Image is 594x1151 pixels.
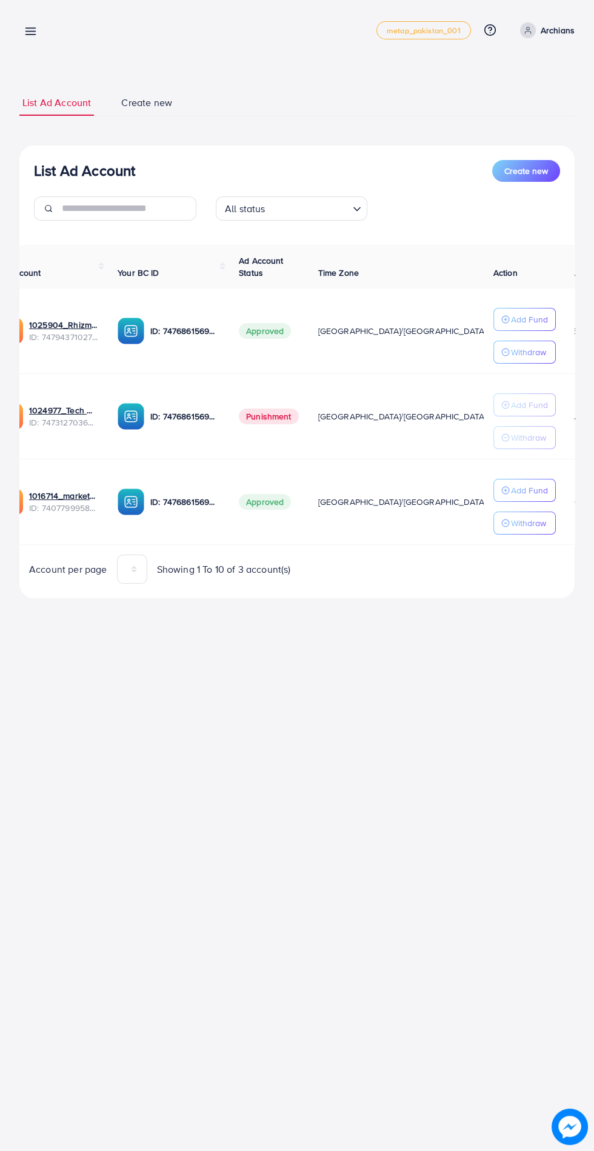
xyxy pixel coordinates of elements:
p: Add Fund [511,312,548,327]
span: Ad Account Status [239,255,284,279]
input: Search for option [269,198,348,218]
div: <span class='underline'>1025904_Rhizmall Archbeat_1741442161001</span></br>7479437102770323473 [29,319,98,344]
span: Your BC ID [118,267,159,279]
button: Withdraw [493,512,556,535]
span: Account per page [29,562,107,576]
p: Archians [541,23,575,38]
span: Approved [239,494,291,510]
p: ID: 7476861569385742352 [150,495,219,509]
span: [GEOGRAPHIC_DATA]/[GEOGRAPHIC_DATA] [318,496,487,508]
span: [GEOGRAPHIC_DATA]/[GEOGRAPHIC_DATA] [318,325,487,337]
span: ID: 7473127036257615873 [29,416,98,429]
p: ID: 7476861569385742352 [150,324,219,338]
a: 1016714_marketbay_1724762849692 [29,490,98,502]
span: Action [493,267,518,279]
span: Punishment [239,409,299,424]
a: metap_pakistan_001 [376,21,471,39]
div: <span class='underline'>1016714_marketbay_1724762849692</span></br>7407799958096789521 [29,490,98,515]
span: Create new [504,165,548,177]
button: Add Fund [493,308,556,331]
span: List Ad Account [22,96,91,110]
span: ID: 7479437102770323473 [29,331,98,343]
img: ic-ba-acc.ded83a64.svg [118,403,144,430]
h3: List Ad Account [34,162,135,179]
a: Archians [515,22,575,38]
p: Add Fund [511,483,548,498]
img: ic-ba-acc.ded83a64.svg [118,489,144,515]
div: Search for option [216,196,367,221]
span: All status [222,200,268,218]
a: 1025904_Rhizmall Archbeat_1741442161001 [29,319,98,331]
p: Add Fund [511,398,548,412]
span: ID: 7407799958096789521 [29,502,98,514]
span: [GEOGRAPHIC_DATA]/[GEOGRAPHIC_DATA] [318,410,487,422]
span: Showing 1 To 10 of 3 account(s) [157,562,291,576]
button: Add Fund [493,479,556,502]
button: Withdraw [493,426,556,449]
p: ID: 7476861569385742352 [150,409,219,424]
a: 1024977_Tech Wave_1739972983986 [29,404,98,416]
span: Create new [121,96,172,110]
button: Add Fund [493,393,556,416]
img: image [552,1109,588,1145]
p: Withdraw [511,516,546,530]
img: ic-ba-acc.ded83a64.svg [118,318,144,344]
p: Withdraw [511,430,546,445]
span: Time Zone [318,267,359,279]
p: Withdraw [511,345,546,359]
button: Withdraw [493,341,556,364]
span: metap_pakistan_001 [387,27,461,35]
button: Create new [492,160,560,182]
span: Approved [239,323,291,339]
div: <span class='underline'>1024977_Tech Wave_1739972983986</span></br>7473127036257615873 [29,404,98,429]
